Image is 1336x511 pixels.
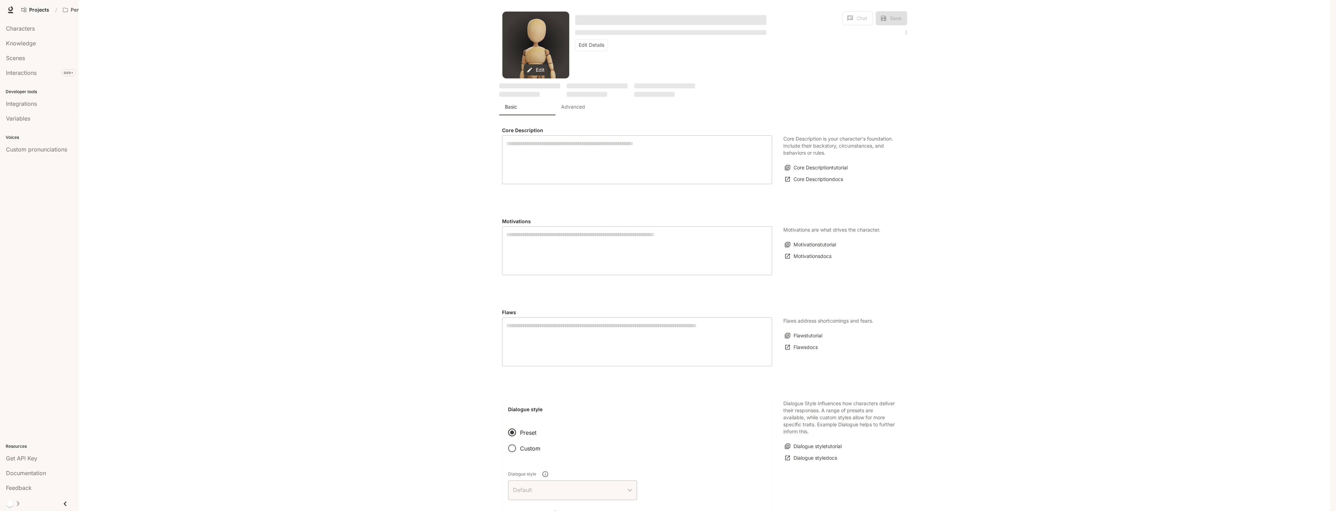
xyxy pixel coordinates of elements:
[783,226,880,233] p: Motivations are what drives the character.
[505,103,517,110] p: Basic
[575,11,766,28] button: Open character details dialog
[508,480,637,500] div: Default
[502,135,772,184] div: label
[508,471,536,477] span: Dialogue style
[502,218,772,225] h4: Motivations
[783,251,833,262] a: Motivationsdocs
[29,7,49,13] span: Projects
[71,7,110,13] p: Pen Pals [Production]
[502,309,772,316] h4: Flaws
[783,239,838,251] button: Motivationstutorial
[783,162,849,174] button: Core Descriptiontutorial
[783,452,839,464] a: Dialogue styledocs
[520,444,540,453] span: Custom
[575,28,766,37] button: Open character details dialog
[18,3,52,17] a: Go to projects
[783,342,820,353] a: Flawsdocs
[60,3,121,17] button: Open workspace menu
[783,317,873,324] p: Flaws address shortcomings and fears.
[783,174,845,185] a: Core Descriptiondocs
[561,103,585,110] p: Advanced
[52,6,60,14] div: /
[502,127,772,134] h4: Core Description
[508,406,766,413] h4: Dialogue style
[783,330,824,342] button: Flawstutorial
[783,441,843,452] button: Dialogue styletutorial
[502,317,772,366] div: Flaws
[520,428,537,437] span: Preset
[502,12,569,78] div: Avatar image
[508,425,546,457] div: Dialogue style type
[575,39,608,51] button: Edit Details
[502,12,569,78] button: Open character avatar dialog
[783,135,896,156] p: Core Description is your character's foundation. Include their backstory, circumstances, and beha...
[783,400,896,435] p: Dialogue Style influences how characters deliver their responses. A range of presets are availabl...
[524,64,548,76] button: Edit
